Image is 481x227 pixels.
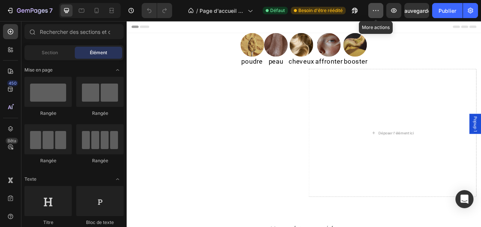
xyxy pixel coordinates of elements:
font: Section [42,50,58,55]
font: Texte [24,176,36,182]
font: affronter [240,47,274,56]
font: Débloquez le seul code qui compte : votre bien-être, avec nos formules exclusives conçues pour ré... [7,99,219,215]
font: Défaut [270,8,285,13]
font: Bloc de texte [86,219,114,225]
font: 450 [9,81,17,86]
font: Rangée [40,158,56,163]
font: Publier [439,8,456,14]
font: peau [180,47,200,56]
font: Popup 1 [440,121,447,141]
button: 7 [3,3,56,18]
img: gempages_580975748945281966-6dc9fa0a-a865-4c84-8127-e11fd81ad3aa.png [242,15,272,46]
font: 7 [49,7,53,14]
img: gempages_580975748945281966-68252585-aabc-4416-b256-ce80e310e3fa.png [207,15,237,46]
font: Page d'accueil - 23 août, 20:54:10 [200,8,244,22]
iframe: Zone de conception [127,21,481,227]
span: Basculer pour ouvrir [112,173,124,185]
font: Rangée [40,110,56,116]
font: Déposer l'élément ici [320,140,365,145]
font: Élément [90,50,107,55]
font: Besoin d'être réédité [298,8,343,13]
input: Rechercher des sections et des éléments [24,24,124,39]
div: Annuler/Rétablir [142,3,172,18]
div: Ouvrir Intercom Messenger [455,190,473,208]
font: Titre [43,219,53,225]
font: Sauvegarder [401,8,433,14]
button: Publier [432,3,463,18]
font: poudre [146,47,173,56]
font: Bêta [8,138,16,143]
font: Mise en page [24,67,53,73]
font: / [196,8,198,14]
font: cheveux [206,47,238,56]
font: Entrez le code de minuit [21,61,204,81]
img: gempages_580975748945281966-b10be410-6100-46b2-a2fb-a3c17e4b64c9.png [145,15,175,46]
font: Rangée [92,110,108,116]
img: gempages_580975748945281966-337afd28-8e3b-464d-bd14-b38948cc19b4.png [275,15,306,46]
button: Sauvegarder [404,3,429,18]
font: booster [276,47,306,56]
img: gempages_580975748945281966-069af0a2-7b0b-419e-b554-2e25250617be.png [175,15,205,46]
span: Basculer pour ouvrir [112,64,124,76]
font: Rangée [92,158,108,163]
